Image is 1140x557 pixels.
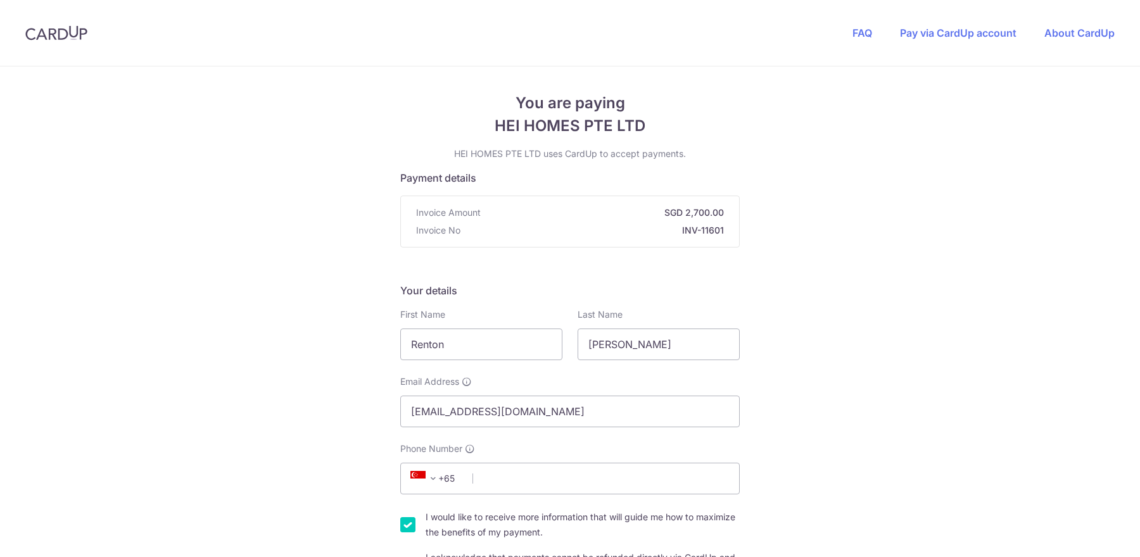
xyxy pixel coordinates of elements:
span: You are paying [400,92,740,115]
a: About CardUp [1044,27,1115,39]
span: Invoice No [416,224,460,237]
h5: Your details [400,283,740,298]
p: HEI HOMES PTE LTD uses CardUp to accept payments. [400,147,740,160]
span: HEI HOMES PTE LTD [400,115,740,137]
span: Invoice Amount [416,206,481,219]
strong: INV-11601 [465,224,724,237]
a: Pay via CardUp account [900,27,1016,39]
img: CardUp [25,25,87,41]
a: FAQ [852,27,872,39]
label: First Name [400,308,445,321]
input: First name [400,329,562,360]
iframe: Opens a widget where you can find more information [1058,519,1127,551]
span: Phone Number [400,442,462,455]
label: I would like to receive more information that will guide me how to maximize the benefits of my pa... [426,510,740,540]
strong: SGD 2,700.00 [486,206,724,219]
span: Email Address [400,375,459,388]
label: Last Name [578,308,623,321]
span: +65 [410,471,441,486]
input: Last name [578,329,740,360]
input: Email address [400,396,740,427]
span: +65 [407,471,464,486]
h5: Payment details [400,170,740,185]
